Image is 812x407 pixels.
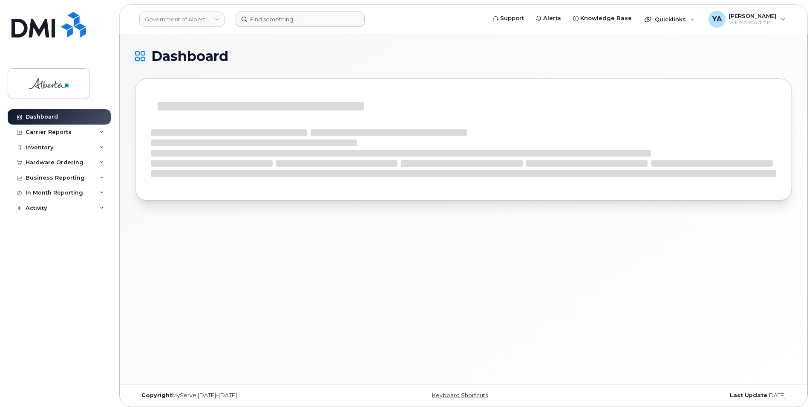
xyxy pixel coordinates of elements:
strong: Last Update [730,392,767,398]
span: Dashboard [151,50,228,63]
strong: Copyright [141,392,172,398]
div: [DATE] [573,392,792,399]
div: MyServe [DATE]–[DATE] [135,392,354,399]
a: Keyboard Shortcuts [432,392,488,398]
